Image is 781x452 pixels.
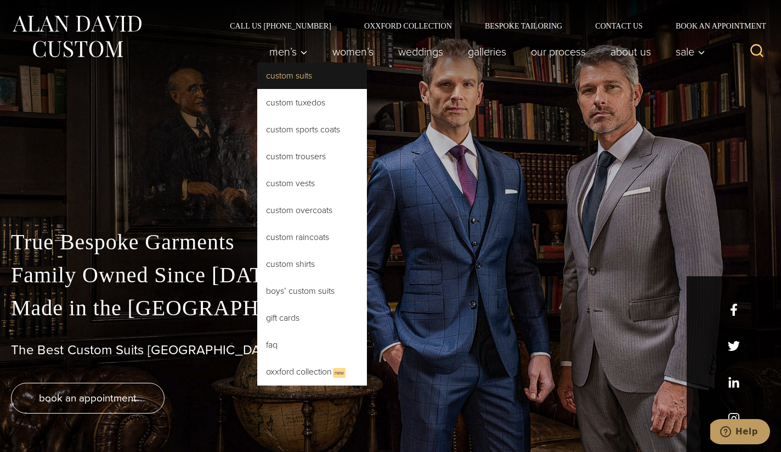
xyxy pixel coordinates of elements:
[659,22,770,30] a: Book an Appointment
[664,41,711,63] button: Sale sub menu toggle
[257,41,320,63] button: Men’s sub menu toggle
[257,90,367,116] a: Custom Tuxedos
[213,22,348,30] a: Call Us [PHONE_NUMBER]
[348,22,468,30] a: Oxxford Collection
[39,390,137,406] span: book an appointment
[257,41,711,63] nav: Primary Navigation
[710,419,770,447] iframe: Opens a widget where you can chat to one of our agents
[257,197,367,224] a: Custom Overcoats
[11,12,143,61] img: Alan David Custom
[257,359,367,386] a: Oxxford CollectionNew
[744,38,770,65] button: View Search Form
[11,342,770,358] h1: The Best Custom Suits [GEOGRAPHIC_DATA] Has to Offer
[257,116,367,143] a: Custom Sports Coats
[519,41,598,63] a: Our Process
[257,305,367,331] a: Gift Cards
[468,22,579,30] a: Bespoke Tailoring
[386,41,456,63] a: weddings
[257,251,367,277] a: Custom Shirts
[257,63,367,89] a: Custom Suits
[257,170,367,197] a: Custom Vests
[320,41,386,63] a: Women’s
[11,383,165,414] a: book an appointment
[213,22,770,30] nav: Secondary Navigation
[333,368,346,378] span: New
[257,143,367,170] a: Custom Trousers
[579,22,659,30] a: Contact Us
[598,41,664,63] a: About Us
[11,226,770,325] p: True Bespoke Garments Family Owned Since [DATE] Made in the [GEOGRAPHIC_DATA]
[456,41,519,63] a: Galleries
[257,278,367,304] a: Boys’ Custom Suits
[257,224,367,250] a: Custom Raincoats
[257,332,367,358] a: FAQ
